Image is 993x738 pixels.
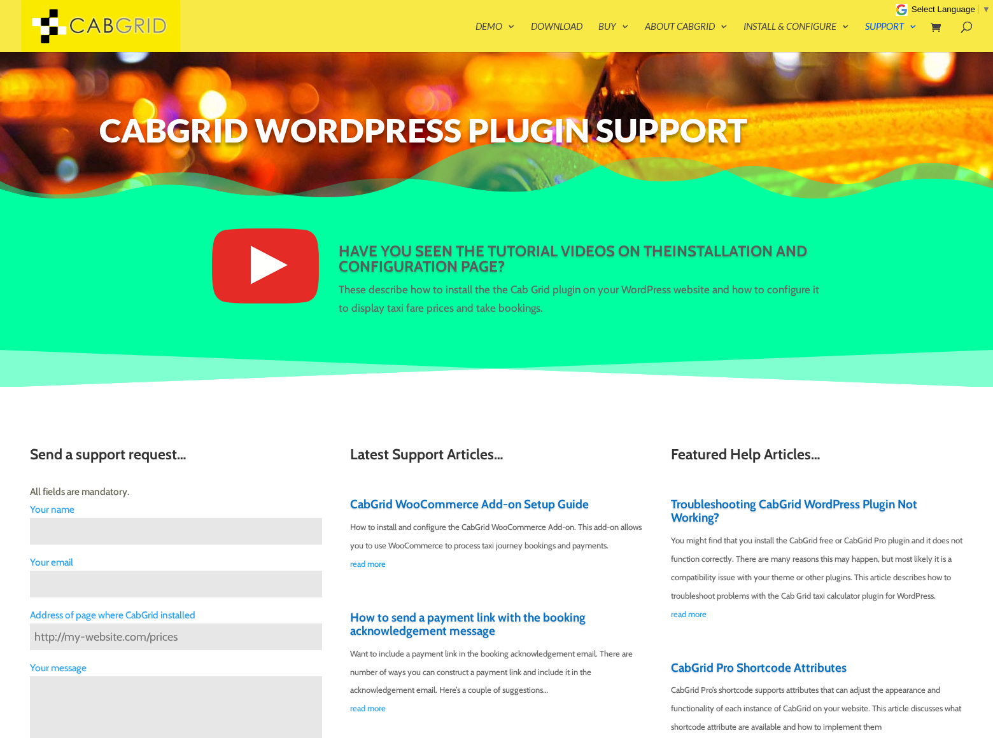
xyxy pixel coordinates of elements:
a: Select Language​ [912,4,990,14]
a: About CabGrid [645,22,728,52]
p: How to install and configure the CabGrid WooCommerce Add-on. This add-on allows you to use WooCom... [350,518,642,555]
a: Buy [598,22,629,52]
h1: CabGrid WordPress Plugin Support [99,112,894,155]
a: read more [671,605,963,623]
input: http://my-website.com/prices [30,623,322,650]
span: ▼ [982,4,990,14]
a: Troubleshooting CabGrid WordPress Plugin Not Working? [671,497,917,525]
label: Your name [30,501,322,518]
p: These describe how to install the the Cab Grid plugin on your WordPress website and how to config... [339,281,822,317]
h2: Latest Support Articles… [350,447,642,469]
a: Support [865,22,917,52]
p: All fields are mandatory. [30,483,322,501]
h2: Featured Help Articles… [671,447,963,469]
a: Download [531,22,582,52]
a: installation and configuration page [339,242,807,275]
a: CabGrid Taxi Plugin [21,18,180,31]
p: You might find that you install the CabGrid free or CabGrid Pro plugin and it does not function c... [671,531,963,605]
span: ​ [978,4,979,14]
p: Want to include a payment link in the booking acknowledgement email. There are number of ways you... [350,644,642,700]
a: How to send a payment link with the booking acknowledgement message [350,610,586,638]
span: Select Language [912,4,975,14]
h3: Have you seen the tutorial videos on the ? [339,244,822,281]
h2: Send a support request… [30,447,322,469]
a: Demo [475,22,515,52]
a: CabGrid Pro Shortcode Attributes [671,660,847,675]
a: CabGrid WooCommerce Add-on Setup Guide [350,497,589,512]
a: Install & Configure [743,22,849,52]
label: Address of page where CabGrid installed [30,607,322,623]
a: read more [350,555,642,573]
label: Your email [30,554,322,571]
a: read more [350,699,642,718]
label: Your message [30,660,322,676]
